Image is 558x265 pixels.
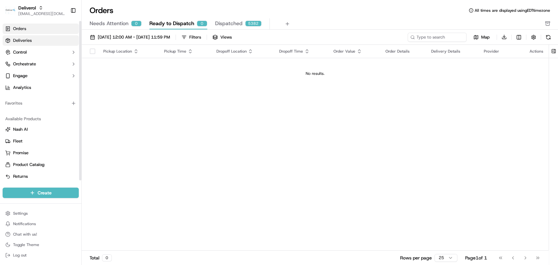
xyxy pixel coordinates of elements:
[13,211,28,216] span: Settings
[14,62,25,74] img: 8571987876998_91fb9ceb93ad5c398215_72.jpg
[90,20,128,27] span: Needs Attention
[3,188,79,198] button: Create
[98,34,170,40] span: [DATE] 12:00 AM - [DATE] 11:59 PM
[279,49,323,54] div: Dropoff Time
[90,254,112,261] div: Total
[469,33,494,41] button: Map
[400,255,432,261] p: Rows per page
[465,255,487,261] div: Page 1 of 1
[13,38,32,43] span: Deliveries
[7,7,20,20] img: Nash
[3,82,79,93] a: Analytics
[481,34,490,40] span: Map
[58,119,71,124] span: [DATE]
[13,232,37,237] span: Chat with us!
[3,219,79,228] button: Notifications
[475,8,550,13] span: All times are displayed using EDT timezone
[7,113,17,123] img: Jeff Sasse
[210,33,235,42] button: Views
[54,119,57,124] span: •
[5,126,76,132] a: Nash AI
[13,85,31,91] span: Analytics
[5,138,76,144] a: Fleet
[3,35,79,46] a: Deliveries
[13,253,26,258] span: Log out
[7,26,119,37] p: Welcome 👋
[7,147,12,152] div: 📗
[3,24,79,34] a: Orders
[13,162,44,168] span: Product Catalog
[111,64,119,72] button: Start new chat
[101,84,119,91] button: See all
[46,162,79,167] a: Powered byPylon
[3,251,79,260] button: Log out
[3,240,79,249] button: Toggle Theme
[102,254,112,261] div: 0
[13,26,26,32] span: Orders
[5,6,16,15] img: Deliverol
[3,209,79,218] button: Settings
[13,174,28,179] span: Returns
[38,190,52,196] span: Create
[544,33,553,42] button: Refresh
[13,61,36,67] span: Orchestrate
[13,146,50,153] span: Knowledge Base
[178,33,204,42] button: Filters
[103,49,154,54] div: Pickup Location
[87,33,173,42] button: [DATE] 12:00 AM - [DATE] 11:59 PM
[53,143,108,155] a: 💻API Documentation
[84,71,546,76] div: No results.
[245,21,262,26] div: 5382
[54,101,57,107] span: •
[29,62,107,69] div: Start new chat
[216,49,269,54] div: Dropoff Location
[530,49,543,54] div: Actions
[3,98,79,108] div: Favorites
[55,147,60,152] div: 💻
[3,71,79,81] button: Engage
[220,34,232,40] span: Views
[3,114,79,124] div: Available Products
[5,150,76,156] a: Promise
[3,230,79,239] button: Chat with us!
[17,42,118,49] input: Got a question? Start typing here...
[149,20,194,27] span: Ready to Dispatch
[58,101,71,107] span: [DATE]
[4,143,53,155] a: 📗Knowledge Base
[13,102,18,107] img: 1736555255976-a54dd68f-1ca7-489b-9aae-adbdc363a1c4
[3,47,79,58] button: Control
[3,148,79,158] button: Promise
[7,85,44,90] div: Past conversations
[215,20,243,27] span: Dispatched
[197,21,207,26] div: 0
[13,119,18,124] img: 1736555255976-a54dd68f-1ca7-489b-9aae-adbdc363a1c4
[13,49,27,55] span: Control
[20,119,53,124] span: [PERSON_NAME]
[90,5,113,16] h1: Orders
[5,162,76,168] a: Product Catalog
[18,5,36,11] button: Deliverol
[431,49,473,54] div: Delivery Details
[484,49,519,54] div: Provider
[18,11,65,16] button: [EMAIL_ADDRESS][DOMAIN_NAME]
[7,62,18,74] img: 1736555255976-a54dd68f-1ca7-489b-9aae-adbdc363a1c4
[13,242,39,247] span: Toggle Theme
[164,49,206,54] div: Pickup Time
[13,126,28,132] span: Nash AI
[333,49,375,54] div: Order Value
[13,221,36,226] span: Notifications
[3,159,79,170] button: Product Catalog
[385,49,421,54] div: Order Details
[3,59,79,69] button: Orchestrate
[3,171,79,182] button: Returns
[20,101,53,107] span: [PERSON_NAME]
[13,138,23,144] span: Fleet
[13,73,27,79] span: Engage
[5,174,76,179] a: Returns
[189,34,201,40] div: Filters
[3,136,79,146] button: Fleet
[3,3,68,18] button: DeliverolDeliverol[EMAIL_ADDRESS][DOMAIN_NAME]
[3,124,79,135] button: Nash AI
